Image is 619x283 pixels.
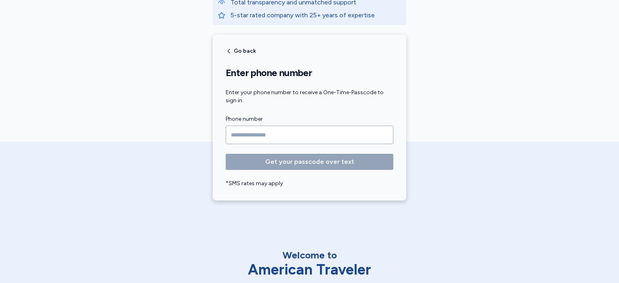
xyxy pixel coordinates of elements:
span: Get your passcode over text [265,157,354,167]
label: Phone number [226,114,393,124]
button: Get your passcode over text [226,154,393,170]
h1: Enter phone number [226,67,393,79]
p: 5-star rated company with 25+ years of expertise [231,10,401,20]
div: *SMS rates may apply [226,180,393,188]
div: American Traveler [225,262,394,278]
div: Enter your phone number to receive a One-Time-Passcode to sign in. [226,89,393,105]
button: Go back [226,48,256,54]
input: Phone number [226,126,393,144]
span: Go back [234,48,256,54]
div: Welcome to [225,249,394,262]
